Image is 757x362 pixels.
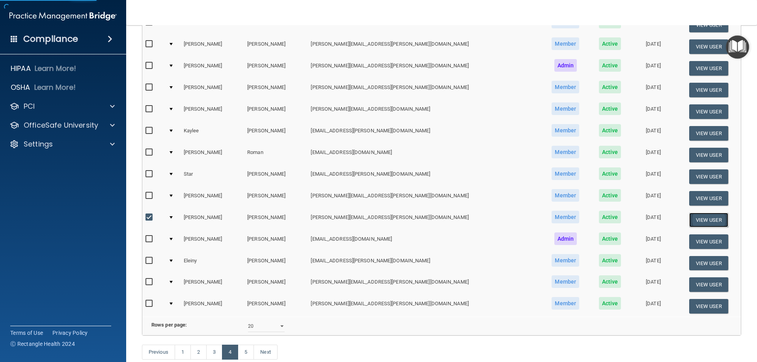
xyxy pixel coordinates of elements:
[552,167,579,180] span: Member
[599,37,621,50] span: Active
[599,146,621,158] span: Active
[244,209,308,231] td: [PERSON_NAME]
[552,297,579,310] span: Member
[151,322,187,328] b: Rows per page:
[308,209,541,231] td: [PERSON_NAME][EMAIL_ADDRESS][PERSON_NAME][DOMAIN_NAME]
[621,306,748,338] iframe: Drift Widget Chat Controller
[244,36,308,58] td: [PERSON_NAME]
[689,169,728,184] button: View User
[308,166,541,187] td: [EMAIL_ADDRESS][PERSON_NAME][DOMAIN_NAME]
[689,277,728,292] button: View User
[244,123,308,144] td: [PERSON_NAME]
[308,101,541,123] td: [PERSON_NAME][EMAIL_ADDRESS][DOMAIN_NAME]
[24,121,98,130] p: OfficeSafe University
[554,59,577,72] span: Admin
[308,295,541,317] td: [PERSON_NAME][EMAIL_ADDRESS][PERSON_NAME][DOMAIN_NAME]
[181,123,244,144] td: Kaylee
[308,231,541,252] td: [EMAIL_ADDRESS][DOMAIN_NAME]
[599,254,621,267] span: Active
[554,232,577,245] span: Admin
[552,146,579,158] span: Member
[689,83,728,97] button: View User
[10,340,75,348] span: Ⓒ Rectangle Health 2024
[244,274,308,295] td: [PERSON_NAME]
[689,256,728,271] button: View User
[689,18,728,32] button: View User
[599,189,621,202] span: Active
[24,139,53,149] p: Settings
[244,144,308,166] td: Roman
[552,189,579,202] span: Member
[689,126,728,141] button: View User
[308,252,541,274] td: [EMAIL_ADDRESS][PERSON_NAME][DOMAIN_NAME]
[244,79,308,101] td: [PERSON_NAME]
[308,274,541,295] td: [PERSON_NAME][EMAIL_ADDRESS][PERSON_NAME][DOMAIN_NAME]
[142,345,175,360] a: Previous
[689,39,728,54] button: View User
[181,14,244,36] td: JACIELY
[181,144,244,166] td: [PERSON_NAME]
[181,101,244,123] td: [PERSON_NAME]
[9,139,115,149] a: Settings
[244,187,308,209] td: [PERSON_NAME]
[244,166,308,187] td: [PERSON_NAME]
[244,14,308,36] td: [PERSON_NAME]
[238,345,254,360] a: 5
[726,35,749,59] button: Open Resource Center
[10,329,43,337] a: Terms of Use
[308,14,541,36] td: [EMAIL_ADDRESS][PERSON_NAME][DOMAIN_NAME]
[630,166,677,187] td: [DATE]
[630,123,677,144] td: [DATE]
[630,252,677,274] td: [DATE]
[630,58,677,79] td: [DATE]
[244,295,308,317] td: [PERSON_NAME]
[181,252,244,274] td: Eleiny
[552,37,579,50] span: Member
[630,209,677,231] td: [DATE]
[9,102,115,111] a: PCI
[630,101,677,123] td: [DATE]
[308,58,541,79] td: [PERSON_NAME][EMAIL_ADDRESS][PERSON_NAME][DOMAIN_NAME]
[630,295,677,317] td: [DATE]
[599,124,621,137] span: Active
[630,144,677,166] td: [DATE]
[552,211,579,223] span: Member
[630,231,677,252] td: [DATE]
[206,345,222,360] a: 3
[244,101,308,123] td: [PERSON_NAME]
[689,61,728,76] button: View User
[308,36,541,58] td: [PERSON_NAME][EMAIL_ADDRESS][PERSON_NAME][DOMAIN_NAME]
[599,167,621,180] span: Active
[599,102,621,115] span: Active
[308,187,541,209] td: [PERSON_NAME][EMAIL_ADDRESS][PERSON_NAME][DOMAIN_NAME]
[34,83,76,92] p: Learn More!
[181,79,244,101] td: [PERSON_NAME]
[552,275,579,288] span: Member
[552,254,579,267] span: Member
[630,79,677,101] td: [DATE]
[630,274,677,295] td: [DATE]
[35,64,76,73] p: Learn More!
[52,329,88,337] a: Privacy Policy
[9,121,115,130] a: OfficeSafe University
[254,345,277,360] a: Next
[599,211,621,223] span: Active
[689,104,728,119] button: View User
[181,209,244,231] td: [PERSON_NAME]
[181,274,244,295] td: [PERSON_NAME]
[599,232,621,245] span: Active
[9,8,117,24] img: PMB logo
[599,297,621,310] span: Active
[689,299,728,314] button: View User
[244,58,308,79] td: [PERSON_NAME]
[175,345,191,360] a: 1
[181,36,244,58] td: [PERSON_NAME]
[244,252,308,274] td: [PERSON_NAME]
[689,213,728,227] button: View User
[630,14,677,36] td: [DATE]
[308,144,541,166] td: [EMAIL_ADDRESS][DOMAIN_NAME]
[24,102,35,111] p: PCI
[552,81,579,93] span: Member
[308,79,541,101] td: [PERSON_NAME][EMAIL_ADDRESS][PERSON_NAME][DOMAIN_NAME]
[181,231,244,252] td: [PERSON_NAME]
